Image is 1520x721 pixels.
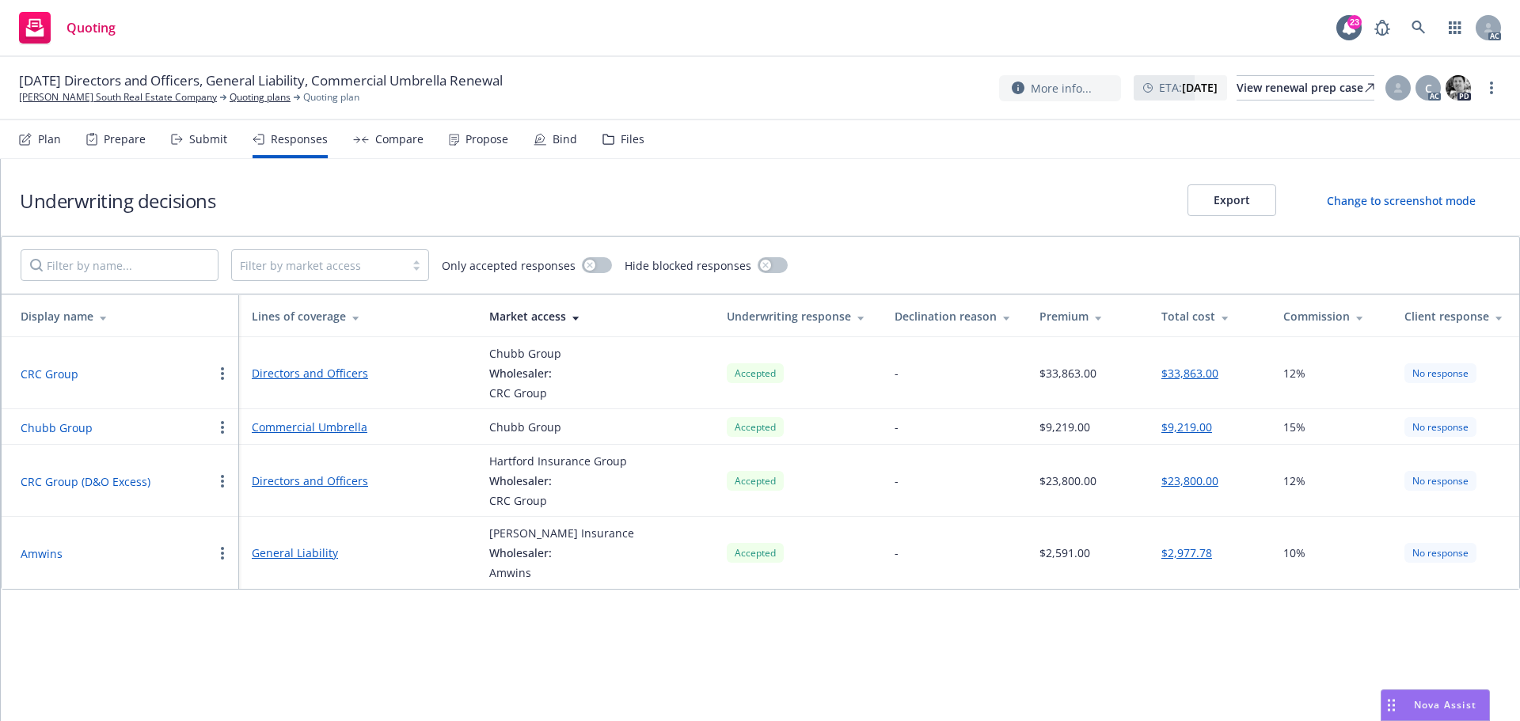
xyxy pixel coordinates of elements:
span: 10% [1283,545,1305,561]
div: [PERSON_NAME] Insurance [489,525,634,541]
div: Submit [189,133,227,146]
span: ETA : [1159,79,1218,96]
div: Chubb Group [489,345,561,362]
a: Commercial Umbrella [252,419,464,435]
div: $23,800.00 [1039,472,1096,489]
button: Chubb Group [21,419,93,436]
div: Accepted [727,363,784,383]
div: Propose [465,133,508,146]
div: Change to screenshot mode [1327,192,1476,209]
div: Amwins [489,564,634,581]
input: Filter by name... [21,249,218,281]
a: Search [1403,12,1434,44]
a: [PERSON_NAME] South Real Estate Company [19,90,217,104]
div: Compare [375,133,424,146]
div: Wholesaler: [489,365,561,381]
span: More info... [1031,80,1092,97]
button: $9,219.00 [1161,419,1212,435]
button: Amwins [21,545,63,562]
div: Files [621,133,644,146]
div: Responses [271,133,328,146]
span: Quoting [66,21,116,34]
div: Chubb Group [489,419,561,435]
a: more [1482,78,1501,97]
div: No response [1404,417,1476,437]
a: Quoting plans [230,90,291,104]
button: CRC Group (D&O Excess) [21,473,150,490]
a: Switch app [1439,12,1471,44]
button: $23,800.00 [1161,472,1218,489]
div: Wholesaler: [489,545,634,561]
button: More info... [999,75,1121,101]
button: CRC Group [21,366,78,382]
div: 23 [1347,15,1362,29]
div: No response [1404,543,1476,563]
span: 12% [1283,472,1305,489]
span: Only accepted responses [442,257,576,274]
div: Accepted [727,471,784,491]
button: $2,977.78 [1161,545,1212,561]
div: - [895,472,899,489]
a: General Liability [252,545,464,561]
div: No response [1404,471,1476,491]
div: Prepare [104,133,146,146]
span: Nova Assist [1414,698,1476,712]
a: Directors and Officers [252,365,464,381]
div: Bind [553,133,577,146]
button: Export [1187,184,1276,216]
div: - [895,365,899,381]
div: Declination reason [895,308,1014,324]
div: CRC Group [489,385,561,401]
div: Display name [21,308,226,324]
div: No response [1404,363,1476,383]
div: Plan [38,133,61,146]
div: $2,591.00 [1039,545,1090,561]
div: Accepted [727,417,784,437]
button: Change to screenshot mode [1301,184,1501,216]
div: Underwriting response [727,308,869,324]
div: CRC Group [489,492,627,509]
span: 12% [1283,365,1305,381]
div: Commission [1283,308,1380,324]
a: Quoting [13,6,122,50]
div: Drag to move [1381,690,1401,720]
div: - [895,419,899,435]
div: Hartford Insurance Group [489,453,627,469]
div: Client response [1404,308,1507,324]
span: Quoting plan [303,90,359,104]
span: Hide blocked responses [625,257,751,274]
div: - [895,545,899,561]
a: Report a Bug [1366,12,1398,44]
span: 15% [1283,419,1305,435]
div: Lines of coverage [252,308,464,324]
div: View renewal prep case [1237,76,1374,100]
div: Premium [1039,308,1136,324]
div: Market access [489,308,701,324]
div: $33,863.00 [1039,365,1096,381]
div: $9,219.00 [1039,419,1090,435]
div: Total cost [1161,308,1258,324]
button: Nova Assist [1381,689,1490,721]
div: Wholesaler: [489,472,627,489]
a: View renewal prep case [1237,75,1374,101]
img: photo [1446,75,1471,101]
span: C [1425,80,1432,97]
div: Accepted [727,543,784,563]
a: Directors and Officers [252,472,464,489]
h1: Underwriting decisions [20,188,215,214]
span: [DATE] Directors and Officers, General Liability, Commercial Umbrella Renewal [19,71,503,90]
strong: [DATE] [1182,80,1218,95]
button: $33,863.00 [1161,365,1218,381]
